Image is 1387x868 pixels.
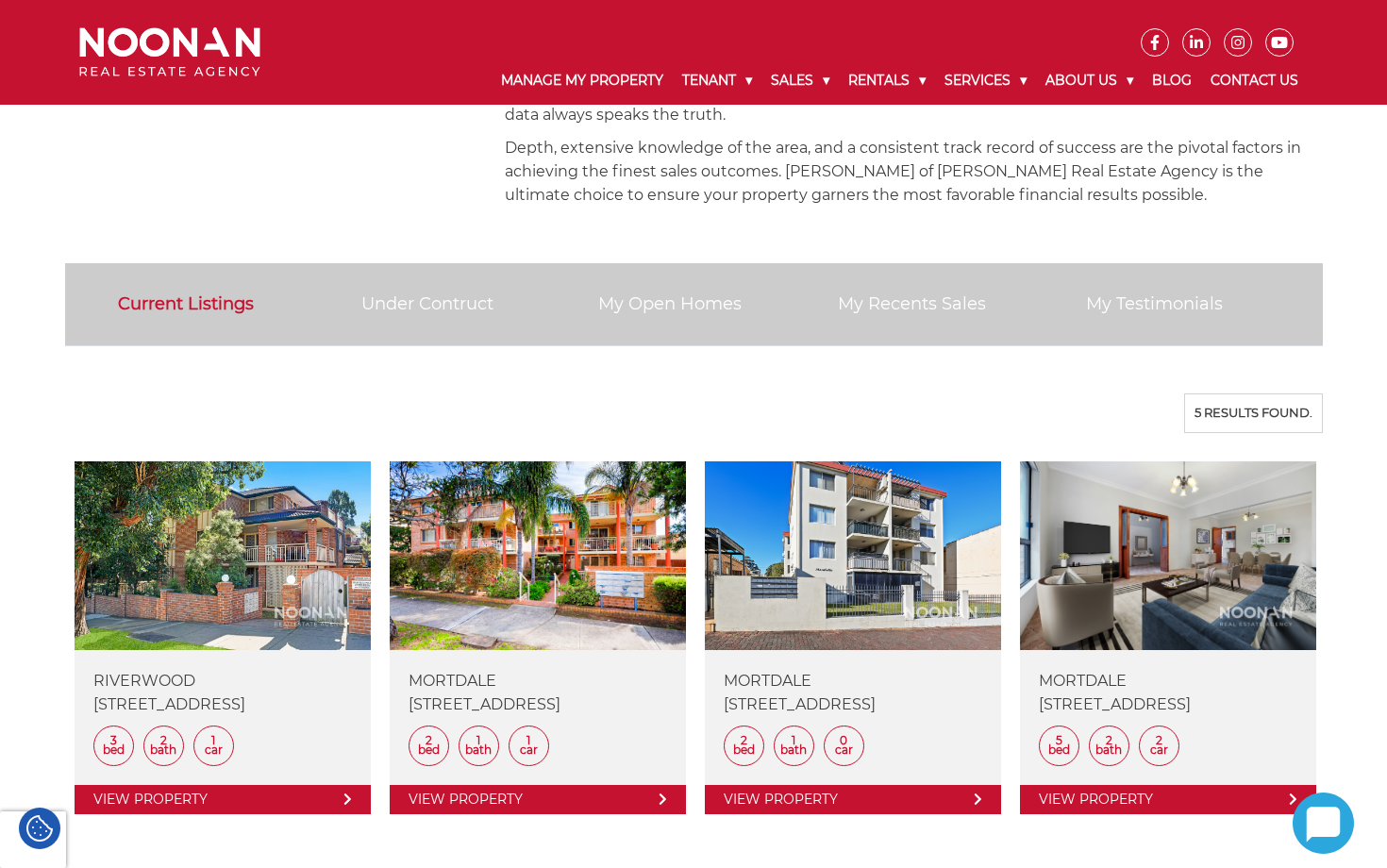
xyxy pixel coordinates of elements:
[19,808,60,849] div: Cookie Settings
[361,293,493,314] a: Under Contruct
[492,57,673,105] a: Manage My Property
[761,57,839,105] a: Sales
[1201,57,1308,105] a: Contact Us
[838,293,986,314] a: My Recents Sales
[1086,293,1223,314] a: My Testimonials
[935,57,1036,105] a: Services
[118,293,254,314] a: Current Listings
[673,57,761,105] a: Tenant
[505,136,1322,207] p: Depth, extensive knowledge of the area, and a consistent track record of success are the pivotal ...
[1143,57,1201,105] a: Blog
[839,57,935,105] a: Rentals
[598,293,742,314] a: My Open Homes
[79,27,260,77] img: Noonan Real Estate Agency
[1036,57,1143,105] a: About Us
[1184,393,1323,433] div: 5 results found.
